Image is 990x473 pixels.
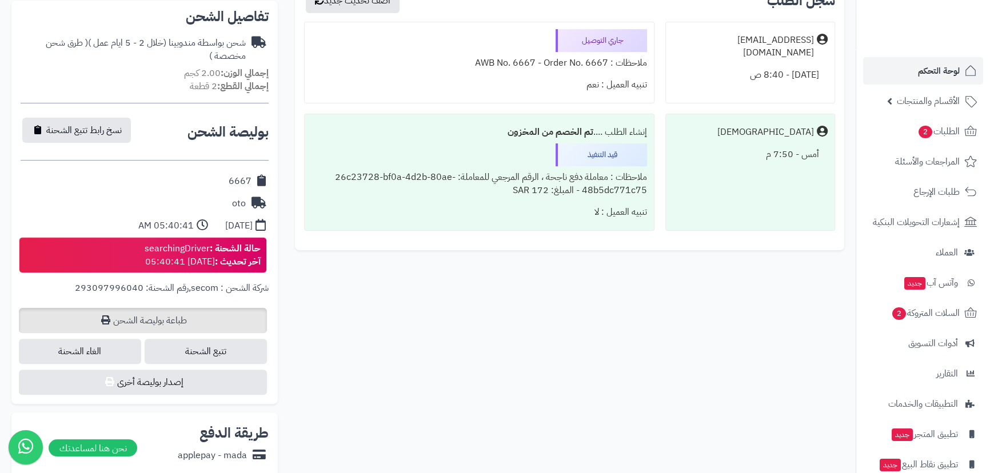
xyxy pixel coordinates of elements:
[22,118,131,143] button: نسخ رابط تتبع الشحنة
[863,420,983,448] a: تطبيق المتجرجديد
[892,307,906,320] span: 2
[918,63,960,79] span: لوحة التحكم
[21,282,269,308] div: ,
[904,277,925,290] span: جديد
[178,449,247,462] div: applepay - mada
[225,219,253,233] div: [DATE]
[312,121,647,143] div: إنشاء الطلب ....
[145,339,267,364] a: تتبع الشحنة
[880,459,901,471] span: جديد
[863,269,983,296] a: وآتس آبجديد
[863,390,983,418] a: التطبيقات والخدمات
[917,123,960,139] span: الطلبات
[232,197,246,210] div: oto
[673,64,828,86] div: [DATE] - 8:40 ص
[21,37,246,63] div: شحن بواسطة مندوبينا (خلال 2 - 5 ايام عمل )
[312,201,647,223] div: تنبيه العميل : لا
[888,396,958,412] span: التطبيقات والخدمات
[912,30,979,54] img: logo-2.png
[187,125,269,139] h2: بوليصة الشحن
[215,255,261,268] strong: آخر تحديث :
[863,330,983,357] a: أدوات التسويق
[863,239,983,266] a: العملاء
[46,36,246,63] span: ( طرق شحن مخصصة )
[19,370,267,395] button: إصدار بوليصة أخرى
[19,339,141,364] span: الغاء الشحنة
[879,456,958,472] span: تطبيق نقاط البيع
[863,209,983,236] a: إشعارات التحويلات البنكية
[863,148,983,175] a: المراجعات والأسئلة
[873,214,960,230] span: إشعارات التحويلات البنكية
[863,57,983,85] a: لوحة التحكم
[673,143,828,166] div: أمس - 7:50 م
[892,428,913,441] span: جديد
[895,154,960,170] span: المراجعات والأسئلة
[903,275,958,291] span: وآتس آب
[556,29,647,52] div: جاري التوصيل
[897,93,960,109] span: الأقسام والمنتجات
[19,308,267,333] a: طباعة بوليصة الشحن
[863,360,983,387] a: التقارير
[138,219,194,233] div: 05:40:41 AM
[312,166,647,202] div: ملاحظات : معاملة دفع ناجحة ، الرقم المرجعي للمعاملة: 26c23728-bf0a-4d2b-80ae-48b5dc771c75 - المبل...
[217,79,269,93] strong: إجمالي القطع:
[673,34,814,60] div: [EMAIL_ADDRESS][DOMAIN_NAME]
[863,118,983,145] a: الطلبات2
[936,244,958,260] span: العملاء
[221,66,269,80] strong: إجمالي الوزن:
[75,281,189,295] span: رقم الشحنة: 293097996040
[891,305,960,321] span: السلات المتروكة
[190,79,269,93] small: 2 قطعة
[229,175,252,188] div: 6667
[210,242,261,255] strong: حالة الشحنة :
[312,74,647,96] div: تنبيه العميل : نعم
[913,184,960,200] span: طلبات الإرجاع
[556,143,647,166] div: قيد التنفيذ
[199,426,269,440] h2: طريقة الدفع
[863,178,983,206] a: طلبات الإرجاع
[21,10,269,23] h2: تفاصيل الشحن
[936,366,958,382] span: التقارير
[863,299,983,327] a: السلات المتروكة2
[145,242,261,268] div: searchingDriver [DATE] 05:40:41
[908,335,958,351] span: أدوات التسويق
[919,126,932,138] span: 2
[46,123,122,137] span: نسخ رابط تتبع الشحنة
[191,281,269,295] span: شركة الشحن : secom
[891,426,958,442] span: تطبيق المتجر
[508,125,593,139] b: تم الخصم من المخزون
[717,126,814,139] div: [DEMOGRAPHIC_DATA]
[312,52,647,74] div: ملاحظات : AWB No. 6667 - Order No. 6667
[184,66,269,80] small: 2.00 كجم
